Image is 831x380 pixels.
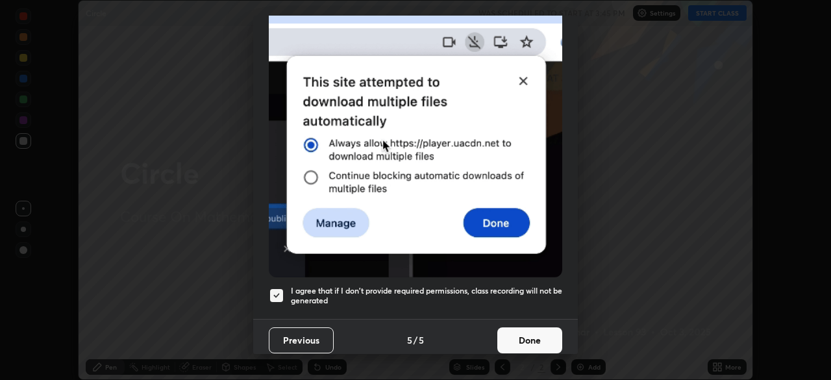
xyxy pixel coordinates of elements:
[291,286,562,306] h5: I agree that if I don't provide required permissions, class recording will not be generated
[407,333,412,347] h4: 5
[419,333,424,347] h4: 5
[414,333,417,347] h4: /
[497,327,562,353] button: Done
[269,327,334,353] button: Previous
